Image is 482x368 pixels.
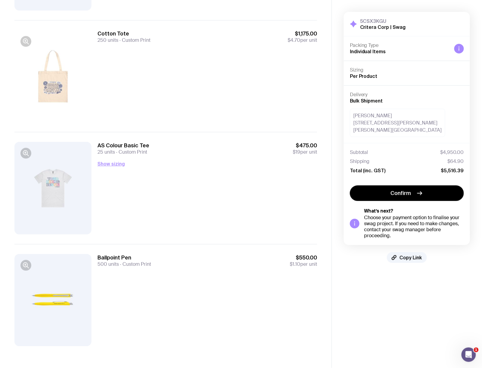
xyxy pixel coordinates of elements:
h4: Sizing [350,67,464,73]
h4: Packing Type [350,42,450,48]
h2: Critera Corp | Swag [360,24,406,30]
iframe: Intercom live chat [462,348,476,362]
span: $1,175.00 [288,30,317,37]
button: Confirm [350,186,464,201]
span: $4.70 [288,37,300,43]
span: Copy Link [400,255,422,261]
span: Custom Print [118,37,150,43]
span: $475.00 [293,142,317,149]
span: Total (inc. GST) [350,167,386,173]
span: Subtotal [350,149,368,155]
button: Show sizing [97,160,125,167]
span: 1 [474,348,479,352]
button: Copy Link [387,252,427,263]
h5: What’s next? [364,208,464,214]
h4: Delivery [350,92,464,98]
h3: Cotton Tote [97,30,150,37]
h3: 5CSX3KGU [360,18,406,24]
span: Custom Print [119,261,151,267]
span: $19 [293,149,300,155]
span: 250 units [97,37,118,43]
h3: AS Colour Basic Tee [97,142,149,149]
span: Bulk Shipment [350,98,383,103]
div: [PERSON_NAME] [STREET_ADDRESS][PERSON_NAME] [PERSON_NAME][GEOGRAPHIC_DATA] [350,109,445,137]
span: $1.10 [290,261,300,267]
span: $64.90 [448,158,464,164]
span: Custom Print [115,149,147,155]
span: 25 units [97,149,115,155]
h3: Ballpoint Pen [97,254,151,261]
span: per unit [290,261,317,267]
span: Per Product [350,73,378,79]
span: 500 units [97,261,119,267]
span: per unit [288,37,317,43]
span: $4,950.00 [440,149,464,155]
span: per unit [293,149,317,155]
span: Confirm [391,190,411,197]
span: Shipping [350,158,370,164]
span: Individual Items [350,49,386,54]
span: $550.00 [290,254,317,261]
span: $5,516.39 [441,167,464,173]
div: Choose your payment option to finalise your swag project. If you need to make changes, contact yo... [364,215,464,239]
